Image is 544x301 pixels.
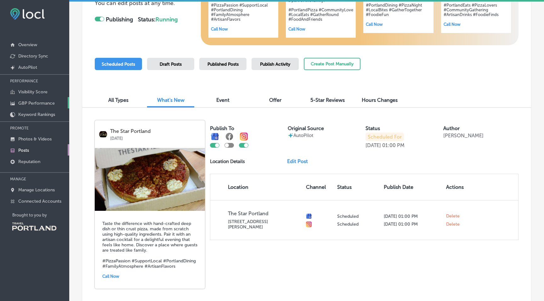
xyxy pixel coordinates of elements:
p: The Star Portland [110,129,201,134]
p: 01:00 PM [382,142,405,148]
p: AutoPilot [293,133,313,138]
img: autopilot-icon [288,133,293,138]
th: Channel [303,174,335,200]
span: Publish Activity [260,62,290,67]
img: Travel Portland [12,222,56,231]
label: Original Source [288,125,324,131]
span: Offer [269,97,281,103]
img: fda3e92497d09a02dc62c9cd864e3231.png [10,8,45,20]
p: Visibility Score [18,89,48,95]
img: logo [99,130,107,138]
span: Published Posts [207,62,239,67]
p: Scheduled [337,214,379,219]
p: GBP Performance [18,101,55,106]
p: Connected Accounts [18,199,61,204]
th: Publish Date [381,174,444,200]
th: Actions [444,174,468,200]
p: Scheduled For [365,133,404,141]
p: [STREET_ADDRESS][PERSON_NAME] [228,219,301,230]
p: AutoPilot [18,65,37,70]
span: Scheduled Posts [102,62,135,67]
span: 5-Star Reviews [310,97,345,103]
label: Status [365,125,380,131]
strong: Status: [138,16,178,23]
th: Status [335,174,381,200]
button: Create Post Manually [304,58,360,70]
label: Author [443,125,460,131]
span: Draft Posts [160,62,182,67]
p: Reputation [18,159,40,164]
span: All Types [108,97,128,103]
h5: Taste the difference with hand-crafted deep dish or thin crust pizza, made from scratch using hig... [102,221,197,269]
p: Keyword Rankings [18,112,55,117]
p: Photos & Videos [18,136,52,142]
p: Location Details [210,159,245,164]
strong: Publishing [106,16,133,23]
label: Publish To [210,125,234,131]
p: Directory Sync [18,53,48,59]
span: Delete [446,222,460,227]
p: [DATE] [110,134,201,141]
p: Overview [18,42,37,47]
p: Manage Locations [18,187,55,193]
p: [DATE] 01:00 PM [384,214,441,219]
span: Running [156,16,178,23]
img: 17406946201481ebb1-f476-48f6-84df-0ce3252a3645_DSC_4726_2.JPG [95,148,205,211]
p: [DATE] 01:00 PM [384,222,441,227]
p: [DATE] [365,142,381,148]
p: Posts [18,148,29,153]
span: What's New [157,97,184,103]
p: The Star Portland [228,211,301,216]
span: Hours Changes [362,97,398,103]
th: Location [210,174,303,200]
p: Scheduled [337,222,379,227]
p: [PERSON_NAME] [443,133,484,139]
span: Delete [446,213,460,219]
span: Event [216,97,229,103]
p: Brought to you by [12,213,69,217]
a: Edit Post [287,158,313,164]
